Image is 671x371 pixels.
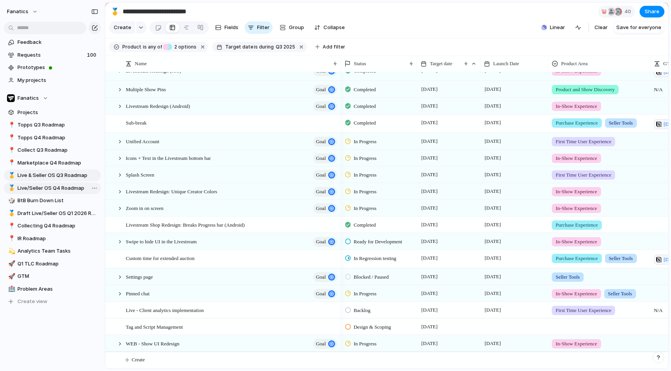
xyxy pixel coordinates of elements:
[316,203,326,214] span: goal
[8,184,14,192] div: 🥇
[8,259,14,268] div: 🚀
[4,245,101,257] a: 💫Analytics Team Tasks
[17,76,98,84] span: My projects
[483,272,503,281] span: [DATE]
[419,289,440,298] span: [DATE]
[212,21,242,34] button: Fields
[419,170,440,179] span: [DATE]
[316,236,326,247] span: goal
[556,119,598,127] span: Purchase Experience
[17,64,98,71] span: Prototypes
[4,283,101,295] a: 🏥Problem Areas
[483,187,503,196] span: [DATE]
[8,247,14,256] div: 💫
[245,21,273,34] button: Filter
[624,8,633,16] span: 40
[354,188,377,196] span: In Progress
[556,221,598,229] span: Purchase Experience
[556,188,597,196] span: In-Show Experience
[4,144,101,156] div: 📍Collect Q3 Roadmap
[17,298,47,305] span: Create view
[354,205,377,212] span: In Progress
[311,42,350,52] button: Add filter
[313,170,337,180] button: goal
[419,137,440,146] span: [DATE]
[114,24,131,31] span: Create
[419,118,440,127] span: [DATE]
[4,36,101,48] a: Feedback
[538,22,568,33] button: Linear
[595,24,608,31] span: Clear
[8,284,14,293] div: 🏥
[313,237,337,247] button: goal
[17,109,98,116] span: Projects
[7,235,15,243] button: 📍
[126,187,217,196] span: Livestream Redesign: Unique Creator Colors
[556,273,580,281] span: Seller Tools
[109,5,121,18] button: 🥇
[556,340,597,348] span: In-Show Experience
[8,209,14,218] div: 🥇
[17,272,98,280] span: GTM
[419,322,440,331] span: [DATE]
[419,339,440,348] span: [DATE]
[7,247,15,255] button: 💫
[172,44,178,50] span: 2
[8,146,14,155] div: 📍
[126,237,197,246] span: Swipe to hide UI in the Livestream
[430,60,452,68] span: Target date
[419,203,440,213] span: [DATE]
[126,101,190,110] span: Livestream Redesign (Android)
[483,253,503,263] span: [DATE]
[316,170,326,180] span: goal
[126,339,179,348] span: WEB - Show UI Redesign
[7,146,15,154] button: 📍
[8,121,14,130] div: 📍
[7,172,15,179] button: 🥇
[4,195,101,206] div: 🎲BtB Burn Down List
[419,85,440,94] span: [DATE]
[17,210,98,217] span: Draft Live/Seller OS Q1 2026 Roadmap
[609,119,633,127] span: Seller Tools
[253,43,275,51] button: isduring
[109,21,135,34] button: Create
[483,220,503,229] span: [DATE]
[591,21,611,34] button: Clear
[4,182,101,194] a: 🥇Live/Seller OS Q4 Roadmap
[483,101,503,111] span: [DATE]
[7,285,15,293] button: 🏥
[258,43,274,50] span: during
[313,203,337,213] button: goal
[4,208,101,219] a: 🥇Draft Live/Seller OS Q1 2026 Roadmap
[4,170,101,181] a: 🥇Live & Seller OS Q3 Roadmap
[483,305,503,315] span: [DATE]
[276,21,308,34] button: Group
[4,132,101,144] div: 📍Topps Q4 Roadmap
[111,6,119,17] div: 🥇
[7,184,15,192] button: 🥇
[8,234,14,243] div: 📍
[8,272,14,281] div: 🚀
[4,92,101,104] button: Fanatics
[556,154,597,162] span: In-Show Experience
[17,172,98,179] span: Live & Seller OS Q3 Roadmap
[4,119,101,131] a: 📍Topps Q3 Roadmap
[126,203,163,212] span: Zoom in on screen
[257,24,269,31] span: Filter
[4,49,101,61] a: Requests100
[354,119,376,127] span: Completed
[4,270,101,282] div: 🚀GTM
[313,272,337,282] button: goal
[17,285,98,293] span: Problem Areas
[126,118,146,127] span: Sub-break
[7,260,15,268] button: 🚀
[483,237,503,246] span: [DATE]
[556,102,597,110] span: In-Show Experience
[17,94,39,102] span: Fanatics
[17,197,98,205] span: BtB Burn Down List
[354,307,370,314] span: Backlog
[8,171,14,180] div: 🥇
